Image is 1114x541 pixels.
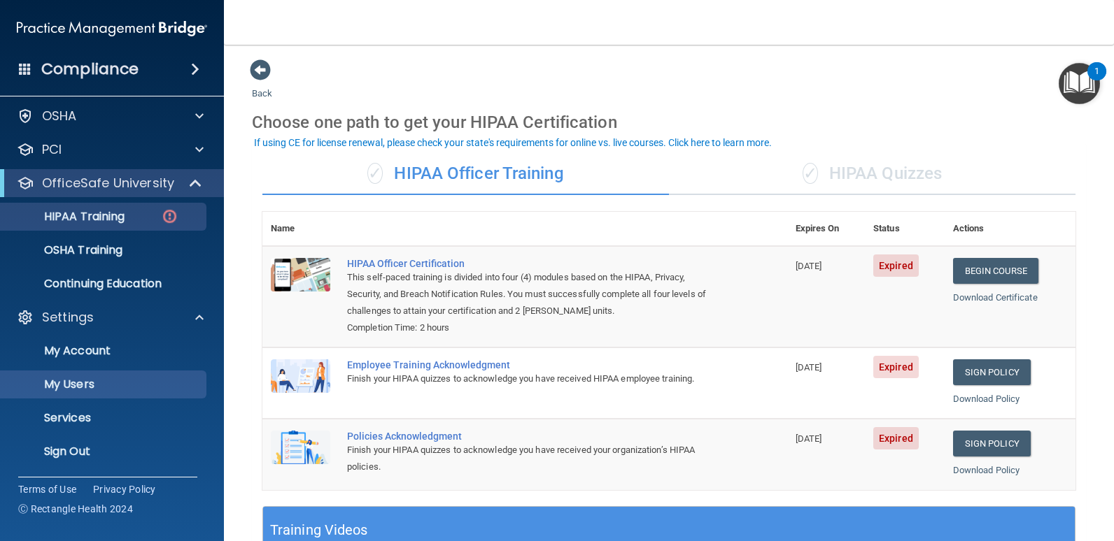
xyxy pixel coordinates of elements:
p: OSHA Training [9,243,122,257]
div: 1 [1094,71,1099,89]
a: OSHA [17,108,204,124]
button: If using CE for license renewal, please check your state's requirements for online vs. live cours... [252,136,774,150]
p: My Account [9,344,200,358]
a: Settings [17,309,204,326]
a: Begin Course [953,258,1038,284]
span: [DATE] [796,433,822,444]
a: OfficeSafe University [17,175,203,192]
p: Sign Out [9,445,200,459]
div: Choose one path to get your HIPAA Certification [252,102,1086,143]
div: Finish your HIPAA quizzes to acknowledge you have received your organization’s HIPAA policies. [347,442,717,475]
p: PCI [42,141,62,158]
span: ✓ [367,163,383,184]
p: Services [9,411,200,425]
a: Terms of Use [18,482,76,496]
p: OfficeSafe University [42,175,174,192]
th: Status [865,212,945,246]
p: My Users [9,377,200,391]
div: Employee Training Acknowledgment [347,359,717,370]
div: Finish your HIPAA quizzes to acknowledge you have received HIPAA employee training. [347,370,717,387]
a: Sign Policy [953,359,1031,385]
a: Download Policy [953,394,1020,404]
span: [DATE] [796,261,822,271]
div: This self-paced training is divided into four (4) modules based on the HIPAA, Privacy, Security, ... [347,269,717,319]
p: HIPAA Training [9,210,125,224]
span: [DATE] [796,362,822,373]
img: PMB logo [17,15,207,43]
div: If using CE for license renewal, please check your state's requirements for online vs. live cours... [254,138,772,147]
div: HIPAA Quizzes [669,153,1076,195]
a: PCI [17,141,204,158]
p: Continuing Education [9,277,200,291]
p: OSHA [42,108,77,124]
a: Sign Policy [953,431,1031,456]
p: Settings [42,309,94,326]
iframe: Drift Widget Chat Controller [872,442,1097,498]
img: danger-circle.6113f641.png [161,208,178,225]
a: Privacy Policy [93,482,156,496]
th: Actions [945,212,1076,246]
span: Ⓒ Rectangle Health 2024 [18,502,133,516]
span: ✓ [803,163,818,184]
div: HIPAA Officer Training [262,153,669,195]
th: Expires On [787,212,865,246]
div: Policies Acknowledgment [347,431,717,442]
button: Open Resource Center, 1 new notification [1059,63,1100,104]
div: Completion Time: 2 hours [347,319,717,336]
a: Back [252,71,272,99]
span: Expired [873,254,919,277]
span: Expired [873,427,919,449]
th: Name [262,212,339,246]
a: Download Certificate [953,292,1038,303]
span: Expired [873,356,919,378]
a: HIPAA Officer Certification [347,258,717,269]
h4: Compliance [41,59,139,79]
